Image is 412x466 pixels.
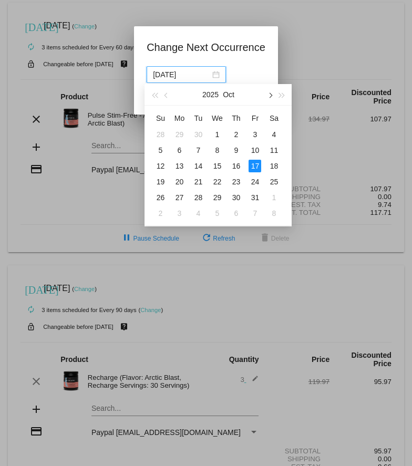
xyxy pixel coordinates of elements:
[151,190,170,205] td: 10/26/2025
[267,128,280,141] div: 4
[267,191,280,204] div: 1
[211,175,223,188] div: 22
[208,127,226,142] td: 10/1/2025
[230,175,242,188] div: 23
[245,190,264,205] td: 10/31/2025
[173,160,186,172] div: 13
[208,190,226,205] td: 10/29/2025
[173,191,186,204] div: 27
[170,110,189,127] th: Mon
[276,84,287,105] button: Next year (Control + right)
[267,175,280,188] div: 25
[192,144,204,157] div: 7
[211,144,223,157] div: 8
[192,207,204,220] div: 4
[189,190,208,205] td: 10/28/2025
[245,142,264,158] td: 10/10/2025
[249,175,261,188] div: 24
[245,110,264,127] th: Fri
[264,84,276,105] button: Next month (PageDown)
[189,158,208,174] td: 10/14/2025
[151,174,170,190] td: 10/19/2025
[189,110,208,127] th: Tue
[245,174,264,190] td: 10/24/2025
[267,144,280,157] div: 11
[226,110,245,127] th: Thu
[208,142,226,158] td: 10/8/2025
[151,142,170,158] td: 10/5/2025
[226,205,245,221] td: 11/6/2025
[264,174,283,190] td: 10/25/2025
[226,127,245,142] td: 10/2/2025
[192,175,204,188] div: 21
[170,205,189,221] td: 11/3/2025
[245,205,264,221] td: 11/7/2025
[173,128,186,141] div: 29
[189,142,208,158] td: 10/7/2025
[154,207,167,220] div: 2
[173,207,186,220] div: 3
[267,160,280,172] div: 18
[249,191,261,204] div: 31
[189,205,208,221] td: 11/4/2025
[226,158,245,174] td: 10/16/2025
[149,84,160,105] button: Last year (Control + left)
[192,191,204,204] div: 28
[151,158,170,174] td: 10/12/2025
[173,175,186,188] div: 20
[249,160,261,172] div: 17
[249,207,261,220] div: 7
[230,207,242,220] div: 6
[226,190,245,205] td: 10/30/2025
[264,142,283,158] td: 10/11/2025
[192,160,204,172] div: 14
[151,110,170,127] th: Sun
[189,174,208,190] td: 10/21/2025
[226,174,245,190] td: 10/23/2025
[245,158,264,174] td: 10/17/2025
[211,160,223,172] div: 15
[154,191,167,204] div: 26
[154,160,167,172] div: 12
[151,205,170,221] td: 11/2/2025
[170,174,189,190] td: 10/20/2025
[208,110,226,127] th: Wed
[154,144,167,157] div: 5
[170,127,189,142] td: 9/29/2025
[151,127,170,142] td: 9/28/2025
[154,175,167,188] div: 19
[264,190,283,205] td: 11/1/2025
[154,128,167,141] div: 28
[170,158,189,174] td: 10/13/2025
[208,205,226,221] td: 11/5/2025
[170,190,189,205] td: 10/27/2025
[192,128,204,141] div: 30
[211,128,223,141] div: 1
[202,84,219,105] button: 2025
[161,84,172,105] button: Previous month (PageUp)
[211,191,223,204] div: 29
[170,142,189,158] td: 10/6/2025
[264,205,283,221] td: 11/8/2025
[208,158,226,174] td: 10/15/2025
[226,142,245,158] td: 10/9/2025
[230,144,242,157] div: 9
[267,207,280,220] div: 8
[264,158,283,174] td: 10/18/2025
[230,191,242,204] div: 30
[208,174,226,190] td: 10/22/2025
[173,144,186,157] div: 6
[264,110,283,127] th: Sat
[223,84,234,105] button: Oct
[211,207,223,220] div: 5
[249,128,261,141] div: 3
[189,127,208,142] td: 9/30/2025
[147,39,265,56] h1: Change Next Occurrence
[249,144,261,157] div: 10
[153,69,210,80] input: Select date
[245,127,264,142] td: 10/3/2025
[230,160,242,172] div: 16
[264,127,283,142] td: 10/4/2025
[230,128,242,141] div: 2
